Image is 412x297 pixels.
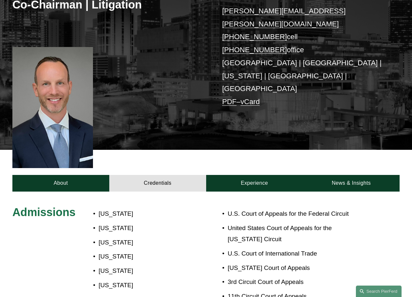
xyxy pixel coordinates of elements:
[206,175,303,192] a: Experience
[240,98,260,106] a: vCard
[222,46,287,54] a: [PHONE_NUMBER]
[228,223,351,245] p: United States Court of Appeals for the [US_STATE] Circuit
[99,223,206,234] p: [US_STATE]
[222,7,346,28] a: [PERSON_NAME][EMAIL_ADDRESS][PERSON_NAME][DOMAIN_NAME]
[109,175,206,192] a: Credentials
[222,33,287,41] a: [PHONE_NUMBER]
[222,98,237,106] a: PDF
[99,237,206,248] p: [US_STATE]
[12,175,109,192] a: About
[228,248,351,259] p: U.S. Court of International Trade
[99,280,206,291] p: [US_STATE]
[228,276,351,288] p: 3rd Circuit Court of Appeals
[99,265,206,276] p: [US_STATE]
[228,262,351,274] p: [US_STATE] Court of Appeals
[356,286,402,297] a: Search this site
[99,208,206,219] p: [US_STATE]
[303,175,400,192] a: News & Insights
[228,208,351,219] p: U.S. Court of Appeals for the Federal Circuit
[222,5,384,108] p: cell office [GEOGRAPHIC_DATA] | [GEOGRAPHIC_DATA] | [US_STATE] | [GEOGRAPHIC_DATA] | [GEOGRAPHIC_...
[99,251,206,262] p: [US_STATE]
[12,206,76,218] span: Admissions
